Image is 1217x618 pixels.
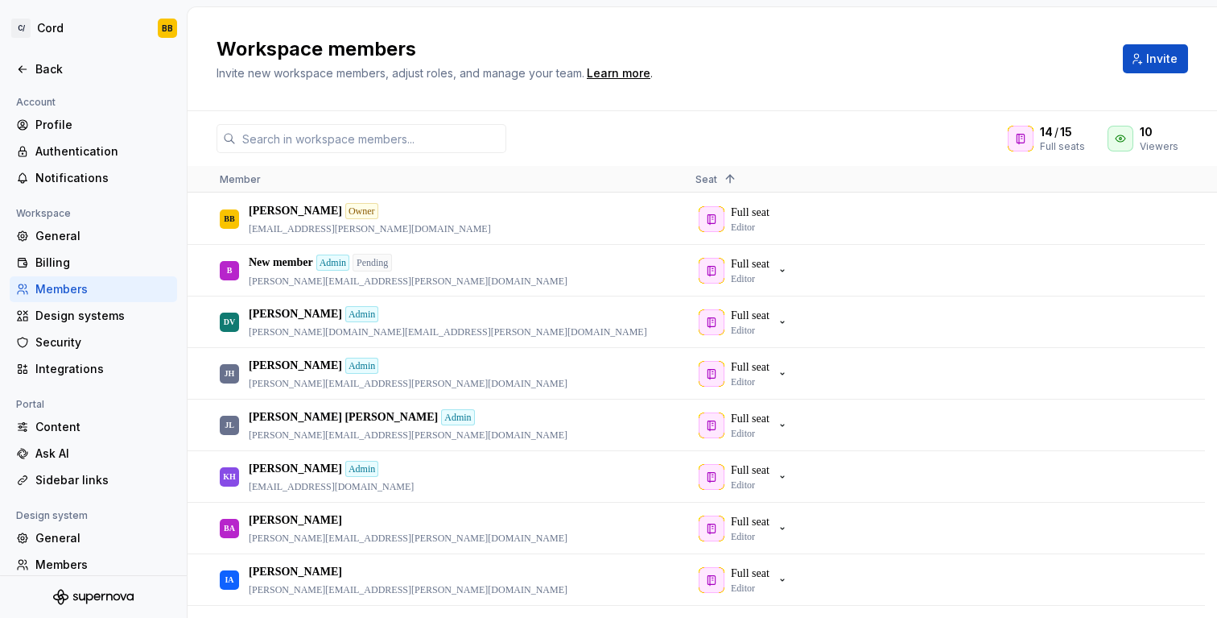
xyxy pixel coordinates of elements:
div: Sidebar links [35,472,171,488]
p: [PERSON_NAME][EMAIL_ADDRESS][PERSON_NAME][DOMAIN_NAME] [249,429,567,442]
p: Full seat [731,411,769,427]
div: Admin [316,255,349,271]
div: Integrations [35,361,171,377]
div: Notifications [35,170,171,186]
div: Profile [35,117,171,133]
div: BA [224,512,235,544]
span: Member [220,173,261,185]
p: Full seat [731,256,769,272]
a: Members [10,552,177,578]
p: [PERSON_NAME][EMAIL_ADDRESS][PERSON_NAME][DOMAIN_NAME] [249,532,567,545]
div: Admin [441,409,474,425]
div: General [35,228,171,244]
a: Sidebar links [10,467,177,493]
a: Profile [10,112,177,138]
span: 14 [1040,124,1053,140]
p: Editor [731,272,755,285]
div: Admin [345,306,378,322]
a: Members [10,276,177,302]
a: Authentication [10,139,177,164]
p: [PERSON_NAME][EMAIL_ADDRESS][PERSON_NAME][DOMAIN_NAME] [249,275,567,288]
p: [EMAIL_ADDRESS][DOMAIN_NAME] [249,480,414,493]
div: Security [35,334,171,350]
p: Editor [731,479,755,491]
p: [PERSON_NAME][DOMAIN_NAME][EMAIL_ADDRESS][PERSON_NAME][DOMAIN_NAME] [249,326,647,338]
button: Invite [1123,44,1188,73]
a: Security [10,330,177,355]
button: Full seatEditor [695,409,795,442]
p: Full seat [731,359,769,375]
div: BB [162,22,173,35]
div: / [1040,124,1088,140]
div: Billing [35,255,171,271]
a: Billing [10,250,177,276]
input: Search in workspace members... [236,124,506,153]
a: General [10,525,177,551]
button: Full seatEditor [695,255,795,287]
p: [PERSON_NAME] [249,512,342,529]
p: [PERSON_NAME][EMAIL_ADDRESS][PERSON_NAME][DOMAIN_NAME] [249,583,567,596]
div: Ask AI [35,446,171,462]
span: Invite [1146,51,1178,67]
p: Full seat [731,566,769,582]
a: Learn more [587,65,650,81]
span: Seat [695,173,717,185]
button: Full seatEditor [695,461,795,493]
div: Viewers [1140,140,1178,153]
p: [EMAIL_ADDRESS][PERSON_NAME][DOMAIN_NAME] [249,222,491,235]
span: 15 [1060,124,1072,140]
div: DV [224,306,235,338]
p: Editor [731,582,755,595]
div: Admin [345,461,378,477]
p: Editor [731,375,755,388]
div: Admin [345,358,378,374]
p: [PERSON_NAME] [PERSON_NAME] [249,409,438,425]
h2: Workspace members [217,36,1104,62]
a: Ask AI [10,441,177,467]
div: B [227,255,233,286]
a: Integrations [10,356,177,382]
div: Design system [10,506,94,525]
p: [PERSON_NAME] [249,461,342,477]
p: Editor [731,427,755,440]
a: General [10,223,177,249]
div: Cord [37,20,64,36]
p: Full seat [731,514,769,530]
a: Content [10,414,177,440]
a: Design systems [10,303,177,329]
div: Pending [353,254,392,272]
div: IA [225,564,233,595]
button: Full seatEditor [695,564,795,596]
div: Back [35,61,171,77]
svg: Supernova Logo [53,589,134,605]
p: [PERSON_NAME][EMAIL_ADDRESS][PERSON_NAME][DOMAIN_NAME] [249,377,567,390]
span: 10 [1140,124,1153,140]
p: Editor [731,324,755,337]
button: Full seatEditor [695,512,795,545]
div: Full seats [1040,140,1088,153]
p: New member [249,255,313,271]
div: Design systems [35,308,171,324]
div: Members [35,281,171,297]
a: Back [10,56,177,82]
div: Owner [345,203,378,219]
button: Full seatEditor [695,306,795,338]
div: Workspace [10,204,77,223]
p: Full seat [731,308,769,324]
span: . [584,68,653,80]
div: BB [224,203,234,234]
button: C/CordBB [3,10,184,46]
p: [PERSON_NAME] [249,203,342,219]
div: Members [35,557,171,573]
div: Account [10,93,62,112]
button: Full seatEditor [695,358,795,390]
div: Authentication [35,143,171,160]
a: Notifications [10,165,177,191]
div: C/ [11,19,31,38]
div: KH [223,461,236,492]
p: Editor [731,530,755,543]
div: Portal [10,395,51,414]
div: Content [35,419,171,435]
div: JH [225,358,235,389]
